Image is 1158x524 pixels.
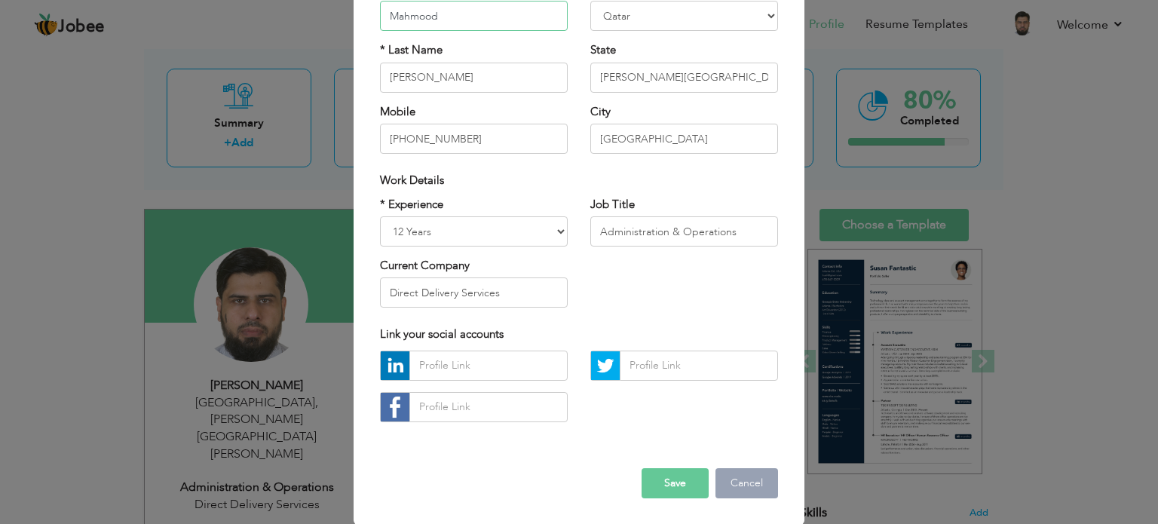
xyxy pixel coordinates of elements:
[620,351,778,381] input: Profile Link
[380,197,443,213] label: * Experience
[380,42,443,58] label: * Last Name
[409,351,568,381] input: Profile Link
[590,42,616,58] label: State
[380,326,504,342] span: Link your social accounts
[590,104,611,120] label: City
[409,392,568,422] input: Profile Link
[591,351,620,380] img: Twitter
[715,468,778,498] button: Cancel
[380,104,415,120] label: Mobile
[642,468,709,498] button: Save
[590,197,635,213] label: Job Title
[381,393,409,421] img: facebook
[381,351,409,380] img: linkedin
[380,173,444,188] span: Work Details
[380,258,470,274] label: Current Company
